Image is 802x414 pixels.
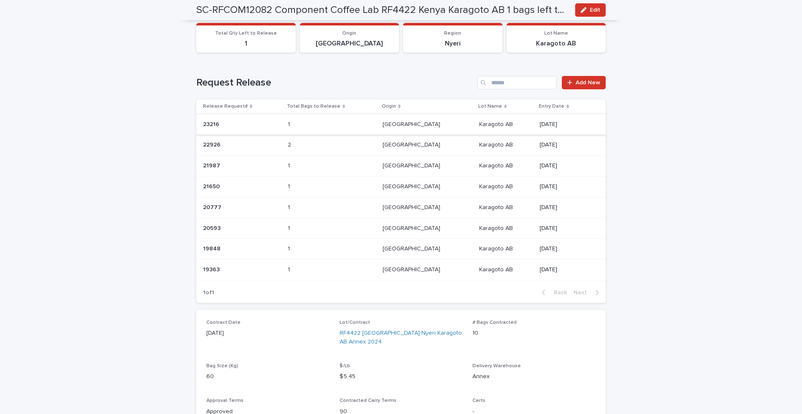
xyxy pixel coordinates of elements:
p: [GEOGRAPHIC_DATA] [305,40,394,48]
p: 1 [288,182,292,190]
tr: 2321623216 11 [GEOGRAPHIC_DATA][GEOGRAPHIC_DATA] Karagoto ABKaragoto AB [DATE] [196,114,606,135]
p: Origin [382,102,396,111]
p: [GEOGRAPHIC_DATA] [383,202,442,211]
p: 1 [288,202,292,211]
tr: 2198721987 11 [GEOGRAPHIC_DATA][GEOGRAPHIC_DATA] Karagoto ABKaragoto AB [DATE] [196,156,606,177]
p: 1 [288,119,292,128]
span: Lot Name [544,31,568,36]
p: 20777 [203,202,223,211]
p: $ 5.45 [340,372,463,381]
span: Region [444,31,461,36]
a: Add New [562,76,606,89]
p: [GEOGRAPHIC_DATA] [383,140,442,149]
button: Back [535,289,570,296]
span: Lot/Contract [340,320,370,325]
p: 21650 [203,182,221,190]
h2: SC-RFCOM12082 Component Coffee Lab RF4422 Kenya Karagoto AB 1 bags left to release [196,4,569,16]
tr: 1936319363 11 [GEOGRAPHIC_DATA][GEOGRAPHIC_DATA] Karagoto ABKaragoto AB [DATE] [196,260,606,280]
p: [GEOGRAPHIC_DATA] [383,161,442,169]
p: Release Request# [203,102,248,111]
p: Karagoto AB [479,119,515,128]
p: [DATE] [540,204,592,211]
p: 19363 [203,265,221,273]
p: Karagoto AB [479,202,515,211]
p: Karagoto AB [479,182,515,190]
button: Next [570,289,606,296]
p: [GEOGRAPHIC_DATA] [383,223,442,232]
p: Karagoto AB [479,223,515,232]
p: 1 of 1 [196,283,221,303]
p: Nyeri [408,40,497,48]
p: [GEOGRAPHIC_DATA] [383,265,442,273]
span: Contracted Carry Terms [340,398,396,403]
tr: 2292622926 22 [GEOGRAPHIC_DATA][GEOGRAPHIC_DATA] Karagoto ABKaragoto AB [DATE] [196,135,606,156]
h1: Request Release [196,77,474,89]
p: 19848 [203,244,222,252]
p: 1 [288,265,292,273]
p: 1 [288,161,292,169]
p: 1 [288,244,292,252]
p: 1 [201,40,291,48]
p: [DATE] [540,141,592,149]
p: 22926 [203,140,222,149]
input: Search [477,76,557,89]
span: Bag Size (Kg) [206,364,238,369]
span: # Bags Contracted [472,320,517,325]
span: Delivery Warehouse [472,364,521,369]
p: Total Bags to Release [287,102,340,111]
p: Entry Date [539,102,564,111]
p: 21987 [203,161,222,169]
span: Next [574,290,592,295]
p: Karagoto AB [479,161,515,169]
p: Karagoto AB [479,244,515,252]
p: Lot Name [478,102,502,111]
p: [DATE] [540,266,592,273]
p: Annex [472,372,596,381]
span: Origin [342,31,356,36]
p: [DATE] [540,183,592,190]
p: [DATE] [540,225,592,232]
span: Add New [576,80,600,86]
span: $/Lb [340,364,350,369]
span: Contract Date [206,320,241,325]
tr: 1984819848 11 [GEOGRAPHIC_DATA][GEOGRAPHIC_DATA] Karagoto ABKaragoto AB [DATE] [196,239,606,260]
p: 10 [472,329,596,338]
p: [GEOGRAPHIC_DATA] [383,182,442,190]
span: Edit [590,7,600,13]
p: [GEOGRAPHIC_DATA] [383,244,442,252]
tr: 2059320593 11 [GEOGRAPHIC_DATA][GEOGRAPHIC_DATA] Karagoto ABKaragoto AB [DATE] [196,218,606,239]
span: Total Qty Left to Release [215,31,277,36]
span: Back [549,290,567,295]
p: [GEOGRAPHIC_DATA] [383,119,442,128]
p: [DATE] [540,162,592,169]
a: RF4422 [GEOGRAPHIC_DATA] Nyeri Karagoto AB Annex 2024 [340,329,463,346]
tr: 2165021650 11 [GEOGRAPHIC_DATA][GEOGRAPHIC_DATA] Karagoto ABKaragoto AB [DATE] [196,176,606,197]
p: 23216 [203,119,221,128]
p: Karagoto AB [479,140,515,149]
p: Karagoto AB [512,40,601,48]
p: 20593 [203,223,222,232]
span: Certs [472,398,485,403]
p: [DATE] [206,329,330,338]
p: [DATE] [540,245,592,252]
tr: 2077720777 11 [GEOGRAPHIC_DATA][GEOGRAPHIC_DATA] Karagoto ABKaragoto AB [DATE] [196,197,606,218]
p: 60 [206,372,330,381]
p: 1 [288,223,292,232]
button: Edit [575,3,606,17]
p: [DATE] [540,121,592,128]
p: 2 [288,140,293,149]
p: Karagoto AB [479,265,515,273]
span: Approval Terms [206,398,244,403]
